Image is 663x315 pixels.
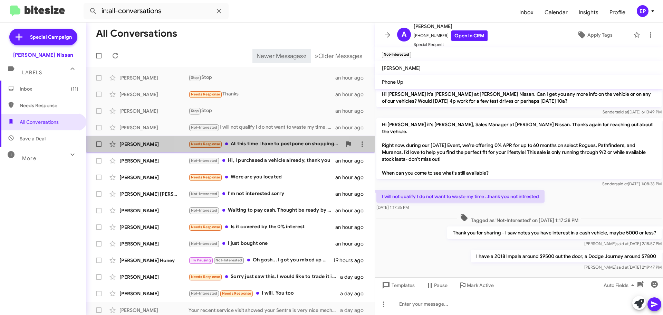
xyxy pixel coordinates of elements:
span: [PHONE_NUMBER] [414,30,488,41]
p: I will not qualify I do not want to waste my time ..thank you not intrested [376,190,545,203]
span: Not-Interested [191,192,218,196]
div: a day ago [340,274,369,280]
span: said at [616,241,628,246]
div: an hour ago [335,74,369,81]
button: Previous [252,49,311,63]
div: [PERSON_NAME] [119,290,189,297]
div: [PERSON_NAME] [119,157,189,164]
span: Needs Response [191,225,220,229]
div: an hour ago [335,91,369,98]
span: [PERSON_NAME] [414,22,488,30]
button: Pause [420,279,453,291]
div: I will not qualify I do not want to waste my time ..thank you not intrested [189,123,335,131]
div: [PERSON_NAME] [119,307,189,314]
div: [PERSON_NAME] [119,141,189,148]
div: Hi, I purchased a vehicle already, thank you [189,157,335,165]
a: Calendar [539,2,573,22]
span: Needs Response [20,102,78,109]
div: a day ago [340,307,369,314]
div: 19 hours ago [333,257,369,264]
a: Profile [604,2,631,22]
div: I will. You too [189,289,340,297]
span: [PERSON_NAME] [DATE] 2:19:47 PM [584,265,662,270]
span: Not-Interested [191,158,218,163]
div: [PERSON_NAME] [119,108,189,114]
button: Templates [375,279,420,291]
span: Newer Messages [257,52,303,60]
div: Is it covered by the 0% interest [189,223,335,231]
div: [PERSON_NAME] [PERSON_NAME] [119,191,189,197]
div: an hour ago [335,240,369,247]
span: said at [616,109,628,114]
div: I just bought one [189,240,335,248]
span: More [22,155,36,161]
span: Pause [434,279,448,291]
span: Older Messages [318,52,362,60]
small: Not-Interested [382,52,411,58]
div: [PERSON_NAME] [119,74,189,81]
div: [PERSON_NAME] [119,240,189,247]
input: Search [84,3,229,19]
span: Not-Interested [191,208,218,213]
div: Stop [189,74,335,82]
div: At this time I have to postpone on shopping for a new vehicle. I hope you understand [189,140,342,148]
span: [PERSON_NAME] [DATE] 2:18:57 PM [584,241,662,246]
div: I'm not interested sorry [189,190,335,198]
div: Waiting to pay cash. Thought be ready by now but broke [PERSON_NAME] then had a fall set back [189,206,335,214]
span: Tagged as 'Not-Interested' on [DATE] 1:17:38 PM [457,214,581,224]
span: said at [616,265,628,270]
span: Not-Interested [191,241,218,246]
div: an hour ago [335,108,369,114]
button: Auto Fields [598,279,642,291]
span: All Conversations [20,119,59,126]
div: [PERSON_NAME] [119,124,189,131]
div: EP [637,5,648,17]
span: [DATE] 1:17:36 PM [376,205,409,210]
span: Templates [381,279,415,291]
span: Auto Fields [604,279,637,291]
span: Try Pausing [191,258,211,262]
span: Apply Tags [587,29,613,41]
div: Were are you located [189,173,335,181]
nav: Page navigation example [253,49,366,63]
div: Oh gosh... I got you mixed up with another dealer we bought a jeep from. We live in [US_STATE] no... [189,256,333,264]
span: Stop [191,109,199,113]
p: I have a 2018 Impala around $9500 out the door, a Dodge Journey around $7800 [471,250,662,262]
span: Labels [22,70,42,76]
h1: All Conversations [96,28,177,39]
div: [PERSON_NAME] Nissan [13,52,73,58]
div: an hour ago [335,224,369,231]
button: Next [310,49,366,63]
a: Special Campaign [9,29,77,45]
span: [PERSON_NAME] [382,65,421,71]
span: « [303,52,307,60]
div: [PERSON_NAME] [119,274,189,280]
div: an hour ago [335,174,369,181]
span: Phone Up [382,79,403,85]
span: Mark Active [467,279,494,291]
p: Thank you for sharing - I saw notes you have interest in a cash vehicle, maybe 5000 or less? [447,226,662,239]
span: Needs Response [191,175,220,179]
span: Needs Response [191,142,220,146]
a: Inbox [514,2,539,22]
div: Thanks [189,90,335,98]
span: Not-Interested [215,258,242,262]
div: [PERSON_NAME] [119,174,189,181]
button: EP [631,5,655,17]
span: Needs Response [191,275,220,279]
p: Hi [PERSON_NAME] it's [PERSON_NAME], Sales Manager at [PERSON_NAME] Nissan. Thanks again for reac... [376,118,662,179]
span: Needs Response [222,291,251,296]
p: Hi [PERSON_NAME] it's [PERSON_NAME] at [PERSON_NAME] Nissan. Can I get you any more info on the v... [376,88,662,107]
div: [PERSON_NAME] [119,224,189,231]
span: Sender [DATE] 6:13:49 PM [603,109,662,114]
div: [PERSON_NAME] [119,91,189,98]
div: an hour ago [335,124,369,131]
span: Stop [191,75,199,80]
a: Insights [573,2,604,22]
div: [PERSON_NAME] Honey [119,257,189,264]
div: Sorry just saw this, I would like to trade it in but I don't think I'll get much, I still owe 13 ... [189,273,340,281]
div: Your recent service visit showed your Sentra is very nice mechanically, we might be able to pay u... [189,307,340,314]
div: an hour ago [335,191,369,197]
div: a day ago [340,290,369,297]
